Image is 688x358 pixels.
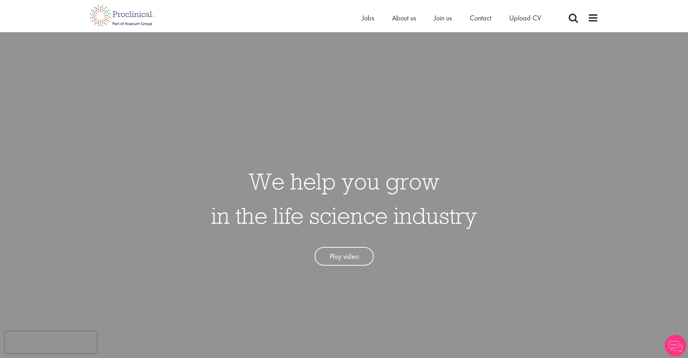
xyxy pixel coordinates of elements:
a: Jobs [362,13,374,23]
a: Upload CV [509,13,541,23]
a: Contact [470,13,491,23]
img: Chatbot [665,335,686,356]
a: Join us [434,13,452,23]
h1: We help you grow in the life science industry [211,164,477,233]
a: Play video [315,247,374,266]
a: About us [392,13,416,23]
